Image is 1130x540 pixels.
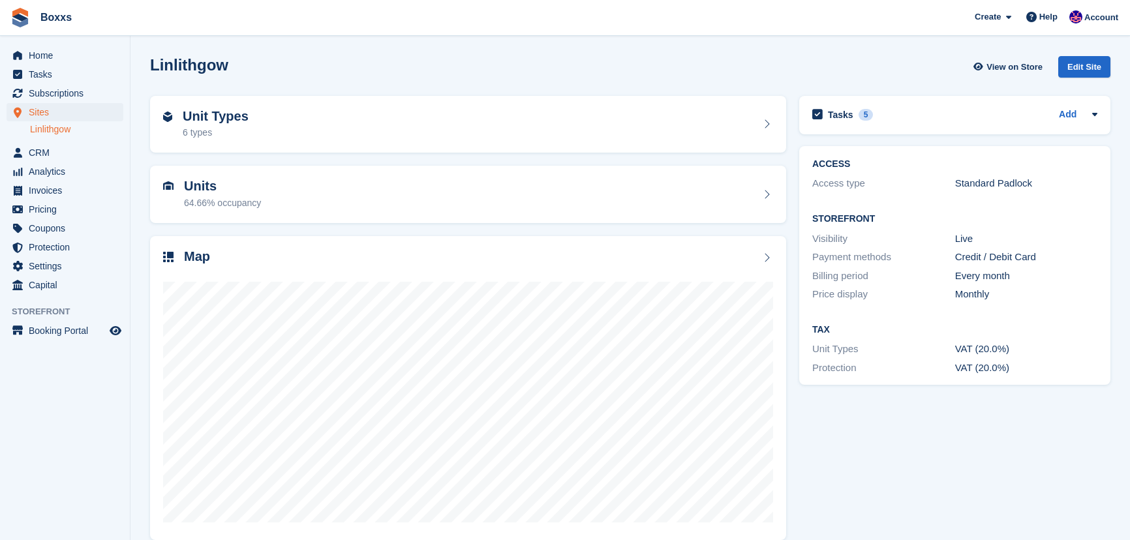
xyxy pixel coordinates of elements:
a: menu [7,65,123,83]
img: Jamie Malcolm [1069,10,1082,23]
h2: Linlithgow [150,56,228,74]
span: Storefront [12,305,130,318]
a: menu [7,200,123,218]
a: Linlithgow [30,123,123,136]
span: Capital [29,276,107,294]
div: VAT (20.0%) [955,361,1098,376]
h2: Storefront [812,214,1097,224]
span: View on Store [986,61,1043,74]
a: menu [7,103,123,121]
div: Billing period [812,269,955,284]
div: Standard Padlock [955,176,1098,191]
a: menu [7,322,123,340]
div: Edit Site [1058,56,1110,78]
span: Pricing [29,200,107,218]
span: Protection [29,238,107,256]
img: unit-icn-7be61d7bf1b0ce9d3e12c5938cc71ed9869f7b940bace4675aadf7bd6d80202e.svg [163,181,174,190]
div: Unit Types [812,342,955,357]
h2: Tax [812,325,1097,335]
span: CRM [29,143,107,162]
a: menu [7,162,123,181]
div: 64.66% occupancy [184,196,261,210]
span: Booking Portal [29,322,107,340]
a: Add [1059,108,1077,123]
div: Payment methods [812,250,955,265]
a: menu [7,257,123,275]
h2: Units [184,179,261,194]
a: Preview store [108,323,123,338]
h2: Unit Types [183,109,249,124]
span: Tasks [29,65,107,83]
h2: Tasks [828,109,853,121]
a: menu [7,238,123,256]
span: Account [1084,11,1118,24]
h2: Map [184,249,210,264]
a: menu [7,143,123,162]
span: Settings [29,257,107,275]
a: menu [7,181,123,200]
span: Analytics [29,162,107,181]
div: Access type [812,176,955,191]
div: Live [955,232,1098,247]
a: Edit Site [1058,56,1110,83]
img: unit-type-icn-2b2737a686de81e16bb02015468b77c625bbabd49415b5ef34ead5e3b44a266d.svg [163,112,172,122]
div: Every month [955,269,1098,284]
div: Protection [812,361,955,376]
div: Credit / Debit Card [955,250,1098,265]
span: Invoices [29,181,107,200]
span: Subscriptions [29,84,107,102]
a: Unit Types 6 types [150,96,786,153]
img: stora-icon-8386f47178a22dfd0bd8f6a31ec36ba5ce8667c1dd55bd0f319d3a0aa187defe.svg [10,8,30,27]
img: map-icn-33ee37083ee616e46c38cad1a60f524a97daa1e2b2c8c0bc3eb3415660979fc1.svg [163,252,174,262]
div: VAT (20.0%) [955,342,1098,357]
span: Home [29,46,107,65]
div: Monthly [955,287,1098,302]
a: View on Store [971,56,1048,78]
div: 6 types [183,126,249,140]
a: menu [7,219,123,237]
a: menu [7,276,123,294]
span: Create [975,10,1001,23]
a: Boxxs [35,7,77,28]
div: 5 [859,109,874,121]
div: Price display [812,287,955,302]
a: menu [7,84,123,102]
span: Help [1039,10,1058,23]
a: Units 64.66% occupancy [150,166,786,223]
a: menu [7,46,123,65]
span: Sites [29,103,107,121]
span: Coupons [29,219,107,237]
h2: ACCESS [812,159,1097,170]
div: Visibility [812,232,955,247]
